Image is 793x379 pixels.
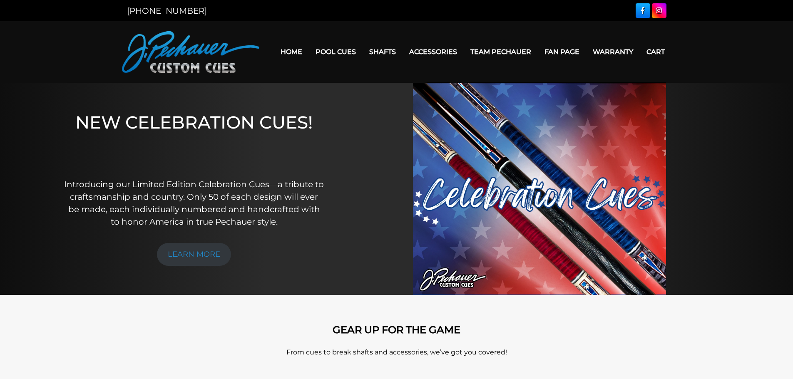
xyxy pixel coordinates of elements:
a: Home [274,41,309,62]
a: Pool Cues [309,41,363,62]
a: LEARN MORE [157,243,231,266]
a: Shafts [363,41,403,62]
h1: NEW CELEBRATION CUES! [64,112,325,166]
p: Introducing our Limited Edition Celebration Cues—a tribute to craftsmanship and country. Only 50 ... [64,178,325,228]
p: From cues to break shafts and accessories, we’ve got you covered! [159,347,634,357]
a: Team Pechauer [464,41,538,62]
strong: GEAR UP FOR THE GAME [333,324,460,336]
a: Cart [640,41,671,62]
a: [PHONE_NUMBER] [127,6,207,16]
a: Warranty [586,41,640,62]
img: Pechauer Custom Cues [122,31,259,73]
a: Fan Page [538,41,586,62]
a: Accessories [403,41,464,62]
